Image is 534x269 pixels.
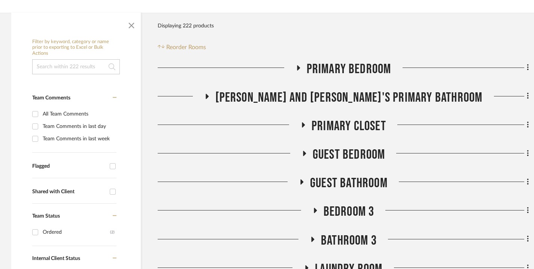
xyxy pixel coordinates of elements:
button: Close [124,17,139,32]
input: Search within 222 results [32,59,120,74]
div: Flagged [32,163,106,170]
span: Team Comments [32,95,70,101]
div: Shared with Client [32,189,106,195]
div: Team Comments in last week [43,133,115,145]
span: Guest Bathroom [310,175,388,191]
span: Primary Closet [312,118,386,134]
span: Internal Client Status [32,256,80,261]
button: Reorder Rooms [158,43,206,52]
span: Primary Bedroom [307,61,391,77]
span: Team Status [32,213,60,219]
h6: Filter by keyword, category or name prior to exporting to Excel or Bulk Actions [32,39,120,57]
div: All Team Comments [43,108,115,120]
span: Bedroom 3 [324,204,374,220]
span: Bathroom 3 [321,233,377,249]
span: Guest Bedroom [313,147,385,163]
span: [PERSON_NAME] and [PERSON_NAME]'s Primary Bathroom [215,90,483,106]
div: Team Comments in last day [43,120,115,132]
span: Reorder Rooms [166,43,206,52]
div: Ordered [43,226,110,238]
div: Displaying 222 products [158,18,214,33]
div: (2) [110,226,115,238]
